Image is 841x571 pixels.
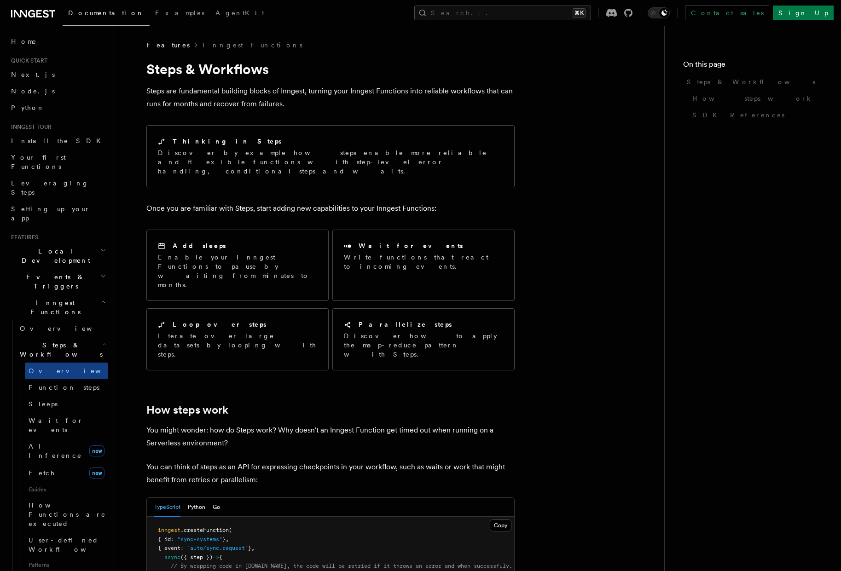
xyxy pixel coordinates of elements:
[171,536,174,542] span: :
[11,137,106,144] span: Install the SDK
[25,438,108,464] a: AI Inferencenew
[251,545,255,551] span: ,
[359,320,452,329] h2: Parallelize steps
[344,253,503,271] p: Write functions that react to incoming events.
[180,545,184,551] span: :
[7,133,108,149] a: Install the SDK
[177,536,222,542] span: "sync-systems"
[171,563,512,569] span: // By wrapping code in [DOMAIN_NAME], the code will be retried if it throws an error and when suc...
[219,554,222,560] span: {
[7,57,47,64] span: Quick start
[683,74,823,90] a: Steps & Workflows
[173,137,282,146] h2: Thinking in Steps
[7,247,100,265] span: Local Development
[150,3,210,25] a: Examples
[16,320,108,337] a: Overview
[63,3,150,26] a: Documentation
[7,123,52,131] span: Inngest tour
[203,40,302,50] a: Inngest Functions
[7,294,108,320] button: Inngest Functions
[146,461,515,486] p: You can think of steps as an API for expressing checkpoints in your workflow, such as waits or wo...
[29,443,82,459] span: AI Inference
[692,94,813,103] span: How steps work
[146,61,515,77] h1: Steps & Workflows
[155,9,204,17] span: Examples
[7,269,108,294] button: Events & Triggers
[16,340,103,359] span: Steps & Workflows
[7,234,38,241] span: Features
[29,417,83,433] span: Wait for events
[689,90,823,107] a: How steps work
[188,498,205,517] button: Python
[89,467,104,479] span: new
[164,554,180,560] span: async
[146,40,190,50] span: Features
[29,367,123,375] span: Overview
[11,104,45,111] span: Python
[29,536,111,553] span: User-defined Workflows
[226,536,229,542] span: ,
[25,379,108,396] a: Function steps
[7,243,108,269] button: Local Development
[146,404,228,416] a: How steps work
[7,175,108,201] a: Leveraging Steps
[213,554,219,560] span: =>
[146,85,515,110] p: Steps are fundamental building blocks of Inngest, turning your Inngest Functions into reliable wo...
[29,400,58,408] span: Sleeps
[158,527,180,533] span: inngest
[7,66,108,83] a: Next.js
[25,464,108,482] a: Fetchnew
[248,545,251,551] span: }
[215,9,264,17] span: AgentKit
[692,110,784,120] span: SDK References
[687,77,815,87] span: Steps & Workflows
[180,527,229,533] span: .createFunction
[158,545,180,551] span: { event
[20,325,115,332] span: Overview
[648,7,670,18] button: Toggle dark mode
[146,230,329,301] a: Add sleepsEnable your Inngest Functions to pause by waiting from minutes to months.
[158,148,503,176] p: Discover by example how steps enable more reliable and flexible functions with step-level error h...
[146,202,515,215] p: Once you are familiar with Steps, start adding new capabilities to your Inngest Functions:
[11,37,37,46] span: Home
[158,331,317,359] p: Iterate over large datasets by looping with steps.
[773,6,834,20] a: Sign Up
[158,253,317,289] p: Enable your Inngest Functions to pause by waiting from minutes to months.
[11,87,55,95] span: Node.js
[7,99,108,116] a: Python
[154,498,180,517] button: TypeScript
[180,554,213,560] span: ({ step })
[332,308,515,370] a: Parallelize stepsDiscover how to apply the map-reduce pattern with Steps.
[685,6,769,20] a: Contact sales
[7,272,100,291] span: Events & Triggers
[490,519,511,531] button: Copy
[29,469,55,477] span: Fetch
[89,445,104,456] span: new
[25,497,108,532] a: How Functions are executed
[16,337,108,363] button: Steps & Workflows
[213,498,220,517] button: Go
[146,424,515,450] p: You might wonder: how do Steps work? Why doesn't an Inngest Function get timed out when running o...
[573,8,586,17] kbd: ⌘K
[173,241,226,250] h2: Add sleeps
[11,205,90,222] span: Setting up your app
[29,502,106,527] span: How Functions are executed
[7,201,108,226] a: Setting up your app
[7,149,108,175] a: Your first Functions
[158,536,171,542] span: { id
[414,6,591,20] button: Search...⌘K
[7,298,99,317] span: Inngest Functions
[68,9,144,17] span: Documentation
[11,154,66,170] span: Your first Functions
[25,396,108,412] a: Sleeps
[7,33,108,50] a: Home
[25,412,108,438] a: Wait for events
[344,331,503,359] p: Discover how to apply the map-reduce pattern with Steps.
[25,363,108,379] a: Overview
[146,125,515,187] a: Thinking in StepsDiscover by example how steps enable more reliable and flexible functions with s...
[210,3,270,25] a: AgentKit
[11,179,89,196] span: Leveraging Steps
[332,230,515,301] a: Wait for eventsWrite functions that react to incoming events.
[11,71,55,78] span: Next.js
[229,527,232,533] span: (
